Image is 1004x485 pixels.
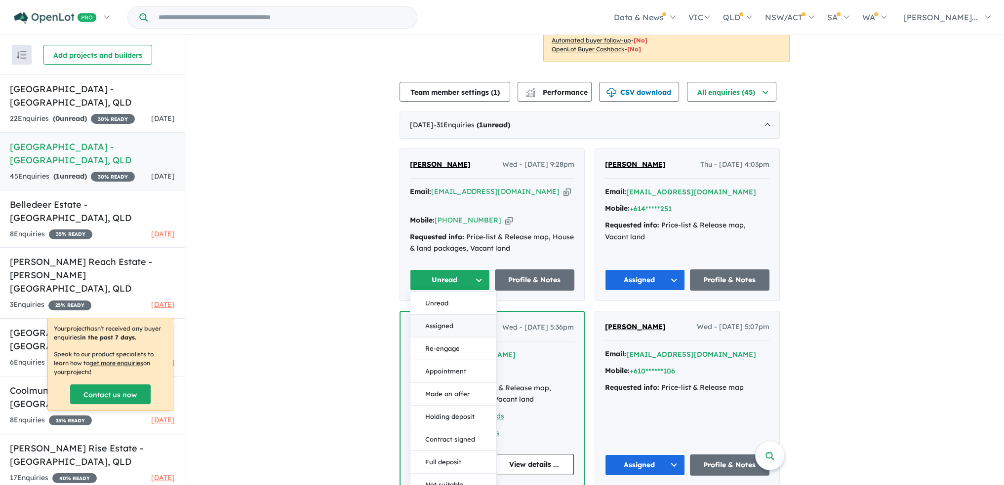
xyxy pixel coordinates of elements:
[151,415,175,424] span: [DATE]
[410,337,496,360] button: Re-engage
[605,204,630,213] strong: Mobile:
[505,215,513,225] button: Copy
[410,160,471,169] span: [PERSON_NAME]
[410,406,496,428] button: Holding deposit
[435,216,501,224] a: [PHONE_NUMBER]
[410,216,435,224] strong: Mobile:
[89,359,143,367] u: get more enquiries
[151,114,175,123] span: [DATE]
[410,231,574,255] div: Price-list & Release map, House & land packages, Vacant land
[410,187,431,196] strong: Email:
[552,37,631,44] u: Automated buyer follow-up
[634,37,647,44] span: [No]
[410,451,496,474] button: Full deposit
[17,51,27,59] img: sort.svg
[605,349,626,358] strong: Email:
[563,187,571,197] button: Copy
[410,383,496,406] button: Made an offer
[10,198,175,224] h5: Belledeer Estate - [GEOGRAPHIC_DATA] , QLD
[56,172,60,181] span: 1
[904,12,978,22] span: [PERSON_NAME]...
[477,120,510,129] strong: ( unread)
[55,114,60,123] span: 0
[400,112,780,139] div: [DATE]
[10,326,175,353] h5: [GEOGRAPHIC_DATA] - [GEOGRAPHIC_DATA] , QLD
[434,120,510,129] span: - 31 Enquir ies
[605,383,659,392] strong: Requested info:
[10,171,135,183] div: 45 Enquir ies
[606,88,616,98] img: download icon
[627,45,641,53] span: [No]
[53,114,87,123] strong: ( unread)
[54,350,167,376] p: Speak to our product specialists to learn how to on your projects !
[502,159,574,171] span: Wed - [DATE] 9:28pm
[410,292,496,315] button: Unread
[599,82,679,102] button: CSV download
[605,220,769,243] div: Price-list & Release map, Vacant land
[410,269,490,291] button: Unread
[605,159,666,171] a: [PERSON_NAME]
[410,315,496,337] button: Assigned
[49,229,92,239] span: 35 % READY
[52,473,97,483] span: 40 % READY
[10,140,175,167] h5: [GEOGRAPHIC_DATA] - [GEOGRAPHIC_DATA] , QLD
[518,82,592,102] button: Performance
[91,172,135,182] span: 30 % READY
[552,45,625,53] u: OpenLot Buyer Cashback
[527,88,588,97] span: Performance
[70,384,151,404] a: Contact us now
[502,322,574,334] span: Wed - [DATE] 5:36pm
[626,187,756,197] button: [EMAIL_ADDRESS][DOMAIN_NAME]
[400,82,510,102] button: Team member settings (1)
[605,366,630,375] strong: Mobile:
[410,232,464,241] strong: Requested info:
[495,269,575,291] a: Profile & Notes
[605,269,685,291] button: Assigned
[151,300,175,309] span: [DATE]
[10,384,175,410] h5: Coolmunda Views Estate - [GEOGRAPHIC_DATA] , QLD
[151,172,175,181] span: [DATE]
[48,300,91,310] span: 25 % READY
[10,113,135,125] div: 22 Enquir ies
[493,88,497,97] span: 1
[697,321,769,333] span: Wed - [DATE] 5:07pm
[14,12,97,24] img: Openlot PRO Logo White
[10,299,91,311] div: 3 Enquir ies
[10,442,175,468] h5: [PERSON_NAME] Rise Estate - [GEOGRAPHIC_DATA] , QLD
[605,322,666,331] span: [PERSON_NAME]
[91,114,135,124] span: 30 % READY
[54,324,167,342] p: Your project hasn't received any buyer enquiries
[626,349,756,360] button: [EMAIL_ADDRESS][DOMAIN_NAME]
[605,454,685,476] button: Assigned
[10,357,92,369] div: 6 Enquir ies
[605,187,626,196] strong: Email:
[10,414,92,426] div: 8 Enquir ies
[10,82,175,109] h5: [GEOGRAPHIC_DATA] - [GEOGRAPHIC_DATA] , QLD
[53,172,87,181] strong: ( unread)
[605,160,666,169] span: [PERSON_NAME]
[690,269,770,291] a: Profile & Notes
[526,88,535,93] img: line-chart.svg
[10,255,175,295] h5: [PERSON_NAME] Reach Estate - [PERSON_NAME][GEOGRAPHIC_DATA] , QLD
[150,7,415,28] input: Try estate name, suburb, builder or developer
[687,82,776,102] button: All enquiries (45)
[690,454,770,476] a: Profile & Notes
[605,382,769,394] div: Price-list & Release map
[605,321,666,333] a: [PERSON_NAME]
[410,159,471,171] a: [PERSON_NAME]
[151,229,175,238] span: [DATE]
[80,334,136,341] b: in the past 7 days.
[410,360,496,383] button: Appointment
[431,187,560,196] a: [EMAIL_ADDRESS][DOMAIN_NAME]
[479,120,483,129] span: 1
[151,473,175,482] span: [DATE]
[525,91,535,97] img: bar-chart.svg
[10,472,97,484] div: 17 Enquir ies
[605,221,659,229] strong: Requested info:
[43,45,152,65] button: Add projects and builders
[49,415,92,425] span: 25 % READY
[495,454,574,475] a: View details ...
[10,228,92,240] div: 8 Enquir ies
[700,159,769,171] span: Thu - [DATE] 4:03pm
[410,428,496,451] button: Contract signed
